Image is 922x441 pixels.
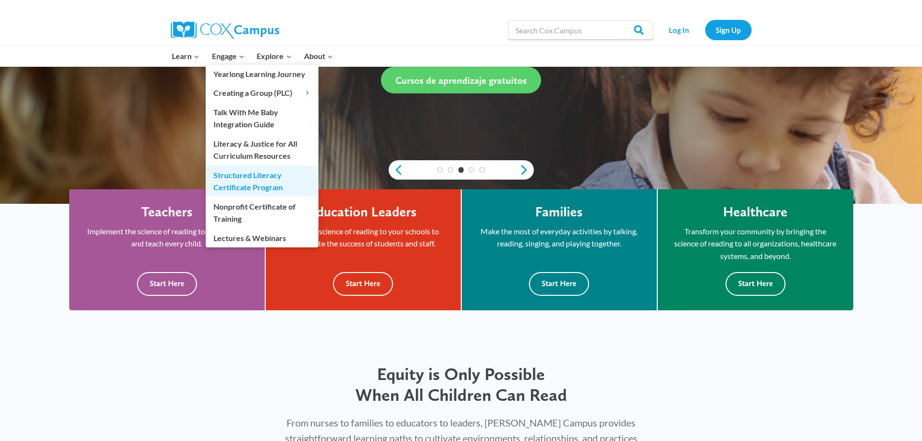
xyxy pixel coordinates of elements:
[298,46,339,66] button: Child menu of About
[280,225,446,250] p: Bring the science of reading to your schools to accelerate the success of students and staff.
[266,189,461,310] a: Education Leaders Bring the science of reading to your schools to accelerate the success of stude...
[171,21,279,39] img: Cox Campus
[395,75,527,86] span: Cursos de aprendizaje gratuitos
[658,20,700,40] a: Log In
[448,167,453,173] a: 2
[206,134,318,165] a: Literacy & Justice for All Curriculum Resources
[206,46,251,66] button: Child menu of Engage
[206,228,318,247] a: Lectures & Webinars
[469,167,474,173] a: 4
[206,197,318,228] a: Nonprofit Certificate of Training
[519,164,534,176] a: next
[309,204,417,220] h4: Education Leaders
[389,160,534,180] div: content slider buttons
[658,20,752,40] nav: Secondary Navigation
[206,84,318,102] button: Child menu of Creating a Group (PLC)
[529,272,589,296] button: Start Here
[206,103,318,134] a: Talk With Me Baby Integration Guide
[672,225,839,262] p: Transform your community by bringing the science of reading to all organizations, healthcare syst...
[462,189,657,310] a: Families Make the most of everyday activities by talking, reading, singing, and playing together....
[535,204,583,220] h4: Families
[141,204,193,220] h4: Teachers
[333,272,393,296] button: Start Here
[206,65,318,83] a: Yearlong Learning Journey
[381,67,541,93] a: Cursos de aprendizaje gratuitos
[137,272,197,296] button: Start Here
[476,225,642,250] p: Make the most of everyday activities by talking, reading, singing, and playing together.
[458,167,464,173] a: 3
[355,364,567,405] span: Equity is Only Possible When All Children Can Read
[166,46,206,66] button: Child menu of Learn
[389,164,403,176] a: previous
[479,167,485,173] a: 5
[726,272,786,296] button: Start Here
[251,46,298,66] button: Child menu of Explore
[705,20,752,40] a: Sign Up
[723,204,787,220] h4: Healthcare
[166,46,339,66] nav: Primary Navigation
[508,20,653,40] input: Search Cox Campus
[84,225,250,250] p: Implement the science of reading to meet, reach, and teach every child.
[658,189,853,310] a: Healthcare Transform your community by bringing the science of reading to all organizations, heal...
[69,189,265,310] a: Teachers Implement the science of reading to meet, reach, and teach every child. Start Here
[206,166,318,197] a: Structured Literacy Certificate Program
[437,167,443,173] a: 1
